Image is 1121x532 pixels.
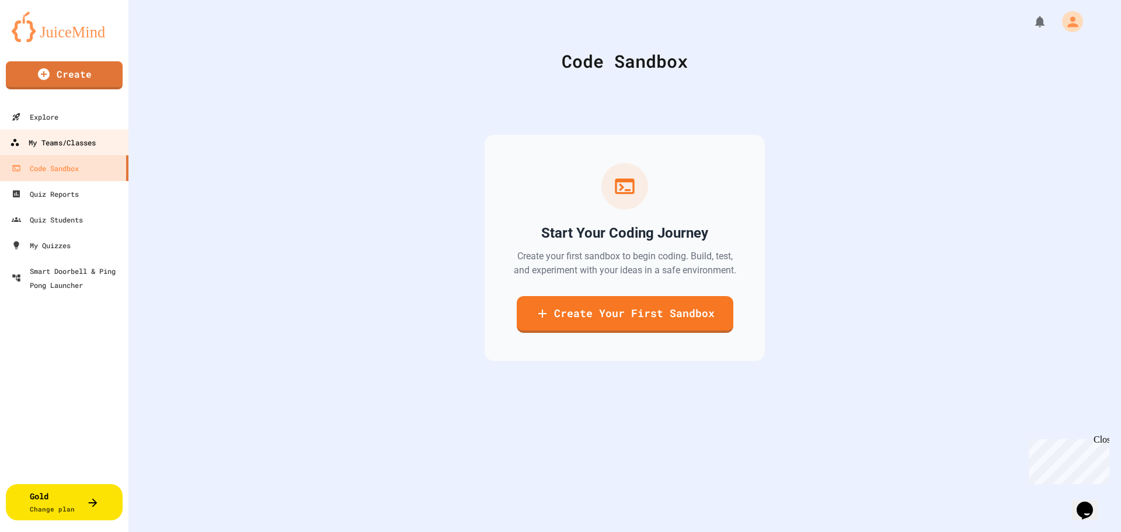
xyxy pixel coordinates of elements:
div: Quiz Students [12,213,83,227]
div: Code Sandbox [12,161,79,175]
div: My Notifications [1011,12,1050,32]
div: Gold [30,490,75,514]
div: Explore [12,110,58,124]
span: Change plan [30,505,75,513]
div: My Teams/Classes [10,135,96,150]
div: My Account [1050,8,1086,35]
div: My Quizzes [12,238,71,252]
div: Code Sandbox [158,48,1092,74]
p: Create your first sandbox to begin coding. Build, test, and experiment with your ideas in a safe ... [513,249,737,277]
h2: Start Your Coding Journey [541,224,708,242]
iframe: chat widget [1024,434,1109,484]
iframe: chat widget [1072,485,1109,520]
div: Chat with us now!Close [5,5,81,74]
div: Quiz Reports [12,187,79,201]
img: logo-orange.svg [12,12,117,42]
a: Create [6,61,123,89]
div: Smart Doorbell & Ping Pong Launcher [12,264,124,292]
a: Create Your First Sandbox [517,296,733,333]
button: GoldChange plan [6,484,123,520]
